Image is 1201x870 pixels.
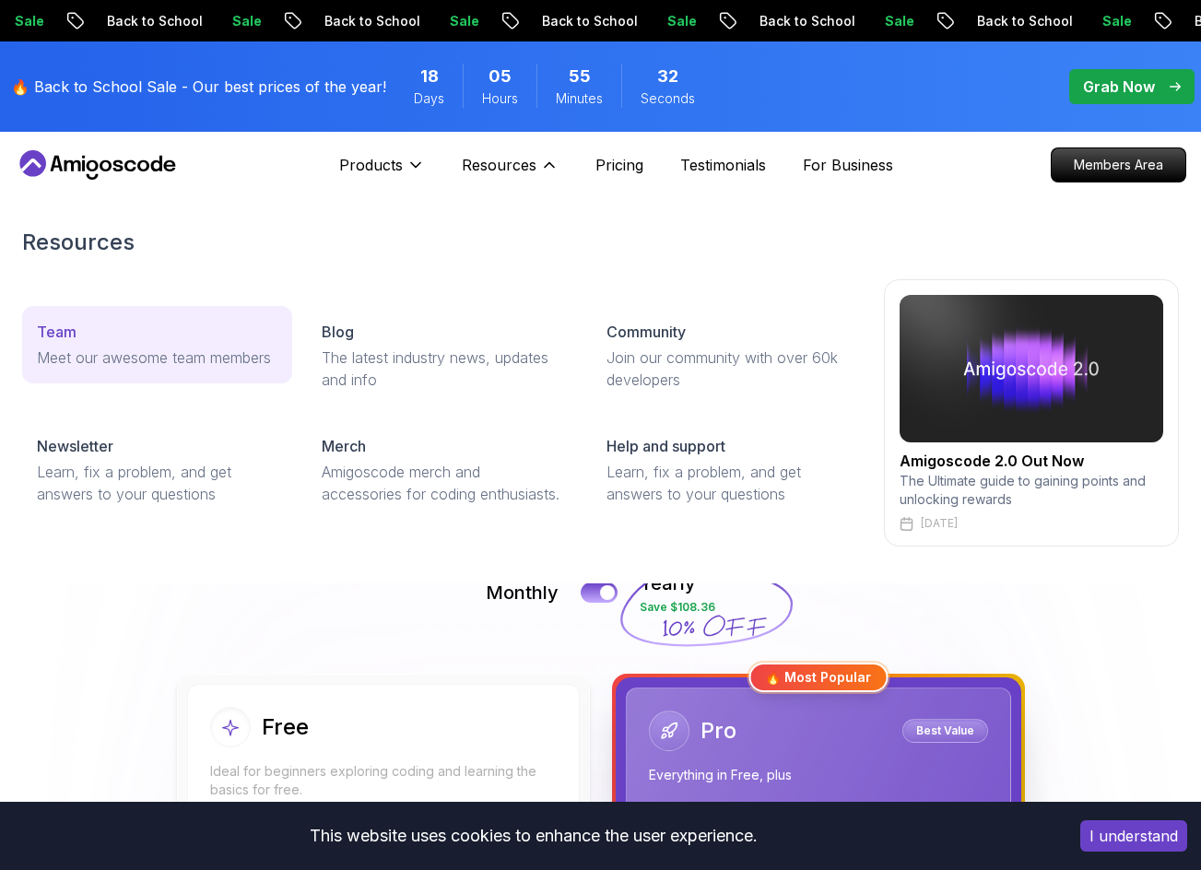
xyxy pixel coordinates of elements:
span: Seconds [641,89,695,108]
p: Meet our awesome team members [37,347,277,369]
button: Accept cookies [1080,820,1187,852]
p: Learn, fix a problem, and get answers to your questions [606,461,847,505]
p: Sale [652,12,711,30]
p: Back to School [309,12,434,30]
p: Back to School [91,12,217,30]
p: Back to School [526,12,652,30]
p: Amigoscode merch and accessories for coding enthusiasts. [322,461,562,505]
p: Sale [869,12,928,30]
p: Sale [434,12,493,30]
p: Community [606,321,686,343]
p: Blog [322,321,354,343]
p: Newsletter [37,435,113,457]
p: Join our community with over 60k developers [606,347,847,391]
p: Sale [1087,12,1146,30]
a: MerchAmigoscode merch and accessories for coding enthusiasts. [307,420,577,520]
p: Ideal for beginners exploring coding and learning the basics for free. [210,762,557,799]
p: Grab Now [1083,76,1155,98]
a: NewsletterLearn, fix a problem, and get answers to your questions [22,420,292,520]
p: Back to School [961,12,1087,30]
a: Testimonials [680,154,766,176]
a: BlogThe latest industry news, updates and info [307,306,577,406]
span: 5 Hours [489,64,512,89]
p: Team [37,321,77,343]
span: 32 Seconds [657,64,678,89]
p: Products [339,154,403,176]
a: Help and supportLearn, fix a problem, and get answers to your questions [592,420,862,520]
a: CommunityJoin our community with over 60k developers [592,306,862,406]
p: Sale [217,12,276,30]
span: Days [414,89,444,108]
button: Resources [462,154,559,191]
span: Hours [482,89,518,108]
a: For Business [803,154,893,176]
p: Everything in Free, plus [649,766,988,784]
img: amigoscode 2.0 [900,295,1163,442]
p: Merch [322,435,366,457]
a: Members Area [1051,147,1186,182]
p: [DATE] [921,516,958,531]
a: amigoscode 2.0Amigoscode 2.0 Out NowThe Ultimate guide to gaining points and unlocking rewards[DATE] [884,279,1179,547]
h2: Amigoscode 2.0 Out Now [900,450,1163,472]
span: 55 Minutes [569,64,591,89]
button: Products [339,154,425,191]
p: Members Area [1052,148,1185,182]
p: Resources [462,154,536,176]
p: 🔥 Back to School Sale - Our best prices of the year! [11,76,386,98]
p: Back to School [744,12,869,30]
span: 18 Days [420,64,439,89]
a: TeamMeet our awesome team members [22,306,292,383]
div: This website uses cookies to enhance the user experience. [14,816,1053,856]
h2: Free [262,712,309,742]
span: Minutes [556,89,603,108]
p: Learn, fix a problem, and get answers to your questions [37,461,277,505]
p: The Ultimate guide to gaining points and unlocking rewards [900,472,1163,509]
p: Help and support [606,435,725,457]
p: The latest industry news, updates and info [322,347,562,391]
p: Best Value [905,722,985,740]
h2: Resources [22,228,1179,257]
a: Pricing [595,154,643,176]
h2: Pro [701,716,736,746]
p: Monthly [486,580,559,605]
